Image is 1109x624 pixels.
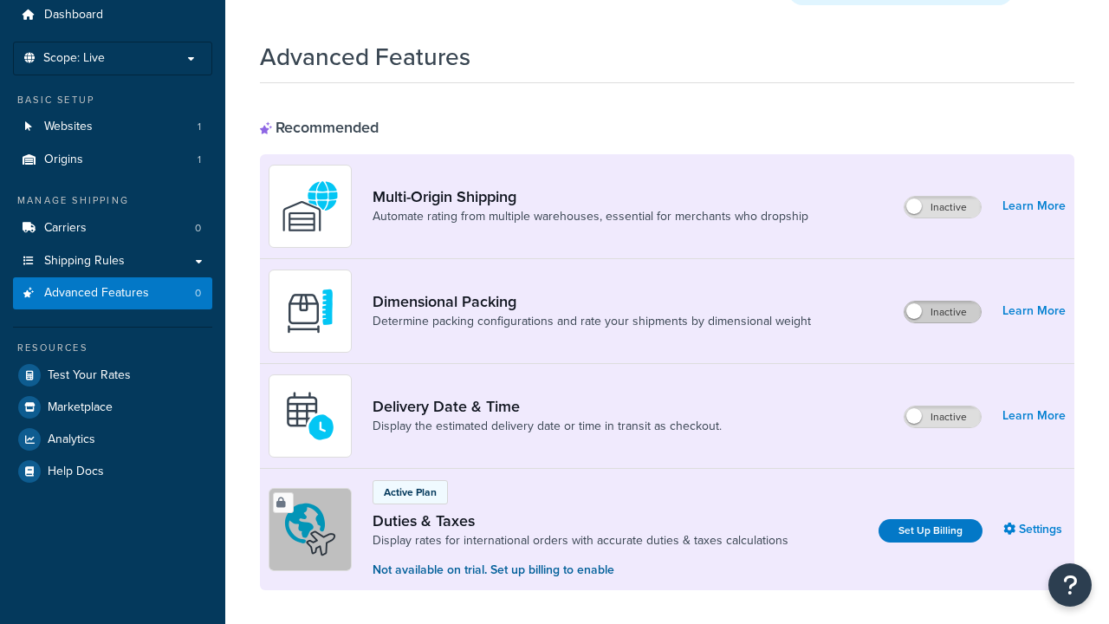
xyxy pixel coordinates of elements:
h1: Advanced Features [260,40,470,74]
div: Recommended [260,118,379,137]
li: Origins [13,144,212,176]
a: Learn More [1002,299,1066,323]
a: Advanced Features0 [13,277,212,309]
a: Origins1 [13,144,212,176]
span: Carriers [44,221,87,236]
p: Active Plan [384,484,437,500]
span: Help Docs [48,465,104,479]
a: Carriers0 [13,212,212,244]
a: Settings [1003,517,1066,542]
li: Advanced Features [13,277,212,309]
a: Dimensional Packing [373,292,811,311]
a: Determine packing configurations and rate your shipments by dimensional weight [373,313,811,330]
span: 0 [195,221,201,236]
a: Delivery Date & Time [373,397,722,416]
span: Shipping Rules [44,254,125,269]
li: Carriers [13,212,212,244]
a: Duties & Taxes [373,511,788,530]
div: Resources [13,341,212,355]
button: Open Resource Center [1048,563,1092,607]
li: Websites [13,111,212,143]
img: gfkeb5ejjkALwAAAABJRU5ErkJggg== [280,386,340,446]
span: 1 [198,120,201,134]
span: 1 [198,153,201,167]
span: Advanced Features [44,286,149,301]
a: Learn More [1002,194,1066,218]
span: Marketplace [48,400,113,415]
label: Inactive [905,197,981,218]
a: Automate rating from multiple warehouses, essential for merchants who dropship [373,208,808,225]
span: 0 [195,286,201,301]
a: Multi-Origin Shipping [373,187,808,206]
div: Basic Setup [13,93,212,107]
a: Help Docs [13,456,212,487]
label: Inactive [905,302,981,322]
p: Not available on trial. Set up billing to enable [373,561,788,580]
span: Test Your Rates [48,368,131,383]
label: Inactive [905,406,981,427]
a: Display the estimated delivery date or time in transit as checkout. [373,418,722,435]
a: Learn More [1002,404,1066,428]
span: Websites [44,120,93,134]
div: Manage Shipping [13,193,212,208]
a: Shipping Rules [13,245,212,277]
span: Origins [44,153,83,167]
a: Test Your Rates [13,360,212,391]
span: Dashboard [44,8,103,23]
img: WatD5o0RtDAAAAAElFTkSuQmCC [280,176,340,237]
a: Websites1 [13,111,212,143]
a: Marketplace [13,392,212,423]
span: Scope: Live [43,51,105,66]
span: Analytics [48,432,95,447]
img: DTVBYsAAAAAASUVORK5CYII= [280,281,340,341]
a: Set Up Billing [879,519,983,543]
a: Display rates for international orders with accurate duties & taxes calculations [373,532,788,549]
a: Analytics [13,424,212,455]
